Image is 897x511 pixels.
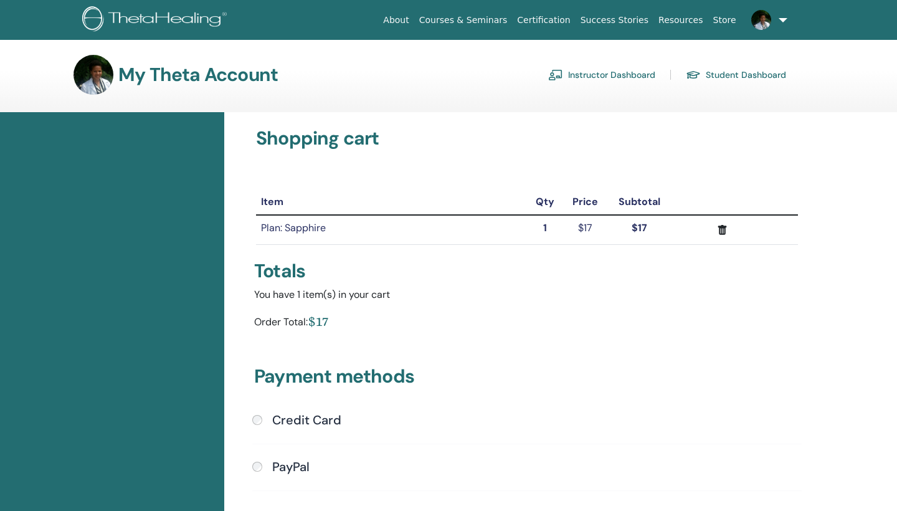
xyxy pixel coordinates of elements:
img: logo.png [82,6,231,34]
a: Store [708,9,741,32]
th: Price [563,189,607,215]
a: Student Dashboard [686,65,786,85]
div: $17 [308,312,328,330]
div: Totals [254,260,800,282]
td: $17 [563,215,607,244]
th: Qty [527,189,563,215]
a: Courses & Seminars [414,9,513,32]
strong: $17 [632,221,647,234]
h3: Payment methods [254,365,800,393]
a: Instructor Dashboard [548,65,655,85]
a: Resources [653,9,708,32]
img: default.jpg [751,10,771,30]
th: Subtotal [607,189,672,215]
img: chalkboard-teacher.svg [548,69,563,80]
th: Item [256,189,527,215]
td: Plan: Sapphire [256,215,527,244]
img: default.jpg [74,55,113,95]
strong: 1 [543,221,547,234]
div: You have 1 item(s) in your cart [254,287,800,302]
h3: Shopping cart [256,127,798,150]
h4: Credit Card [272,413,341,427]
a: About [378,9,414,32]
h4: PayPal [272,459,310,474]
h3: My Theta Account [118,64,278,86]
img: graduation-cap.svg [686,70,701,80]
a: Success Stories [576,9,653,32]
a: Certification [512,9,575,32]
div: Order Total: [254,312,308,335]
